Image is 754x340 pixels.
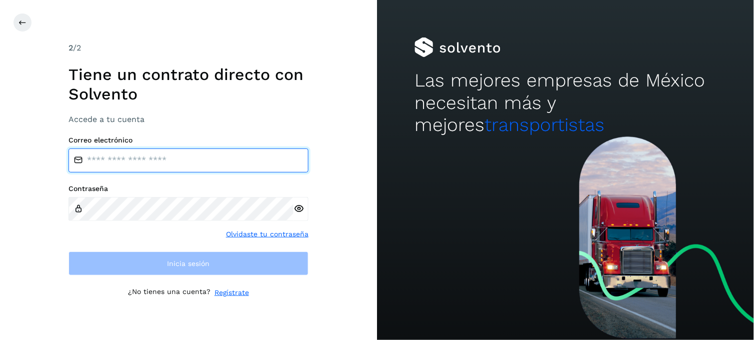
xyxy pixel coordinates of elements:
[68,136,308,144] label: Correo electrónico
[68,114,308,124] h3: Accede a tu cuenta
[68,42,308,54] div: /2
[167,260,210,267] span: Inicia sesión
[484,114,604,135] span: transportistas
[68,251,308,275] button: Inicia sesión
[214,287,249,298] a: Regístrate
[226,229,308,239] a: Olvidaste tu contraseña
[68,43,73,52] span: 2
[68,184,308,193] label: Contraseña
[128,287,210,298] p: ¿No tienes una cuenta?
[414,69,716,136] h2: Las mejores empresas de México necesitan más y mejores
[68,65,308,103] h1: Tiene un contrato directo con Solvento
